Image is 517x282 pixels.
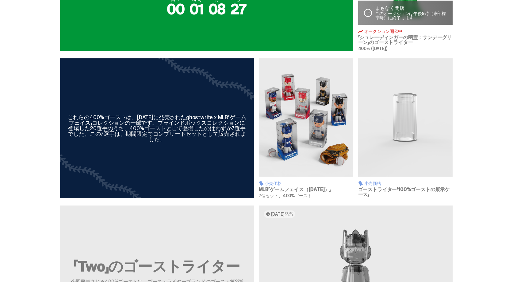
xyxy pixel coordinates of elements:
[259,58,353,177] img: ゲームフェイス（2025）
[364,29,403,34] font: オークション開催中
[358,58,453,177] img: 100%ゴーストの展示ケース
[259,186,331,193] font: MLB「ゲームフェイス（[DATE]）」
[68,114,246,143] font: これらの400%ゴーストは、[DATE]に発売されたghostwrite x MLB「ゲームフェイス」コレクションの一部です。ブラインドボックスコレクションに登場した20選手のうち、400%ゴー...
[259,193,312,198] font: 7個セット、400%ゴースト
[259,58,353,198] a: ゲームフェイス（2025） 小売価格
[74,257,240,276] font: 「Two」のゴーストライター
[265,181,282,186] font: 小売価格
[375,11,446,21] font: このオークションは午後9時（東部標準時）に終了します
[358,34,452,45] font: 「シュレーディンガーの幽霊：サンデーグリーン」のゴーストライター
[375,5,404,11] font: まもなく閉店
[358,186,450,198] font: ゴーストライター「100%ゴーストの展示ケース」
[358,58,453,198] a: 100%ゴーストの展示ケース 小売価格
[358,46,387,51] font: 400% ([DATE])
[364,181,381,186] font: 小売価格
[271,211,293,217] font: [DATE]発売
